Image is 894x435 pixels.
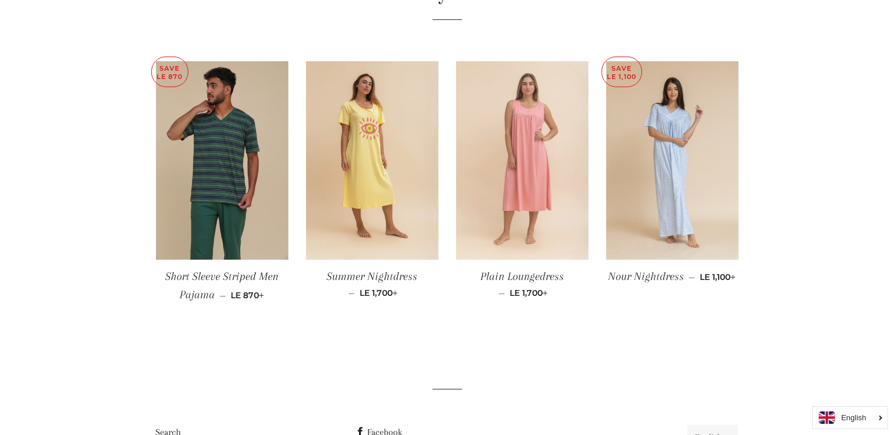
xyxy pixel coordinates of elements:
span: — [348,288,355,298]
p: Save LE 1,100 [602,57,642,87]
span: LE 1,100 [700,272,736,282]
span: Nour Nightdress [609,270,684,283]
span: Short Sleeve Striped Men Pajama [165,270,278,301]
a: Short Sleeve Striped Men Pajama — LE 870 [156,260,288,312]
span: LE 870 [231,290,264,301]
p: Save LE 870 [152,57,188,87]
span: LE 1,700 [360,288,398,298]
span: — [220,290,226,301]
span: — [689,272,696,282]
span: LE 1,700 [510,288,548,298]
i: English [841,414,866,421]
a: English [819,411,882,424]
span: Summer Nightdress [327,270,417,283]
a: Plain Loungedress — LE 1,700 [456,260,589,308]
span: Plain Loungedress [480,270,564,283]
a: Nour Nightdress — LE 1,100 [606,260,739,294]
a: Summer Nightdress — LE 1,700 [306,260,438,308]
span: — [498,288,505,298]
